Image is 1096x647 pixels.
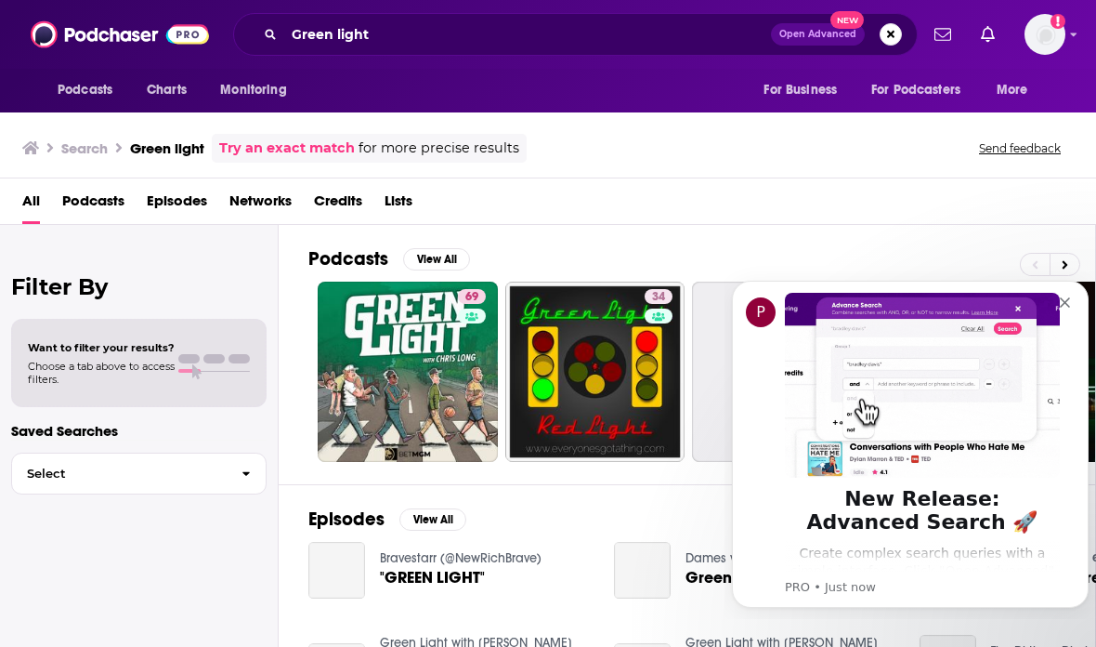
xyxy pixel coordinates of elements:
[645,289,672,304] a: 34
[997,77,1028,103] span: More
[147,77,187,103] span: Charts
[505,282,685,462] a: 34
[685,570,860,586] a: Green Light Green Light
[973,140,1066,156] button: Send feedback
[458,289,486,304] a: 69
[45,73,137,108] button: open menu
[614,542,671,599] a: Green Light Green Light
[465,288,478,307] span: 69
[147,186,207,224] a: Episodes
[318,282,498,462] a: 69
[220,77,286,103] span: Monitoring
[652,288,665,307] span: 34
[130,139,204,157] h3: Green light
[927,19,959,50] a: Show notifications dropdown
[308,508,466,531] a: EpisodesView All
[403,248,470,271] button: View All
[314,186,362,224] a: Credits
[750,73,860,108] button: open menu
[984,73,1051,108] button: open menu
[685,550,782,566] a: Dames who Dish
[12,468,227,480] span: Select
[359,138,519,159] span: for more precise results
[973,19,1002,50] a: Show notifications dropdown
[871,77,960,103] span: For Podcasters
[11,422,267,440] p: Saved Searches
[207,73,310,108] button: open menu
[380,550,541,566] a: Bravestarr (@NewRichBrave)
[11,273,267,300] h2: Filter By
[771,23,865,46] button: Open AdvancedNew
[22,186,40,224] a: All
[859,73,987,108] button: open menu
[308,247,388,271] h2: Podcasts
[28,341,175,354] span: Want to filter your results?
[399,508,466,531] button: View All
[233,13,918,56] div: Search podcasts, credits, & more...
[779,30,856,39] span: Open Advanced
[380,570,485,586] a: "GREEN LIGHT"
[284,20,771,49] input: Search podcasts, credits, & more...
[58,77,112,103] span: Podcasts
[62,186,124,224] a: Podcasts
[724,264,1096,619] iframe: Intercom notifications message
[308,508,385,531] h2: Episodes
[61,139,108,157] h3: Search
[11,453,267,495] button: Select
[763,77,837,103] span: For Business
[308,247,470,271] a: PodcastsView All
[830,11,864,29] span: New
[219,138,355,159] a: Try an exact match
[135,73,198,108] a: Charts
[28,360,175,386] span: Choose a tab above to access filters.
[385,186,412,224] a: Lists
[1024,14,1065,55] button: Show profile menu
[1024,14,1065,55] img: User Profile
[31,17,209,52] img: Podchaser - Follow, Share and Rate Podcasts
[1024,14,1065,55] span: Logged in as traviswinkler
[1050,14,1065,29] svg: Add a profile image
[308,542,365,599] a: "GREEN LIGHT"
[229,186,292,224] a: Networks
